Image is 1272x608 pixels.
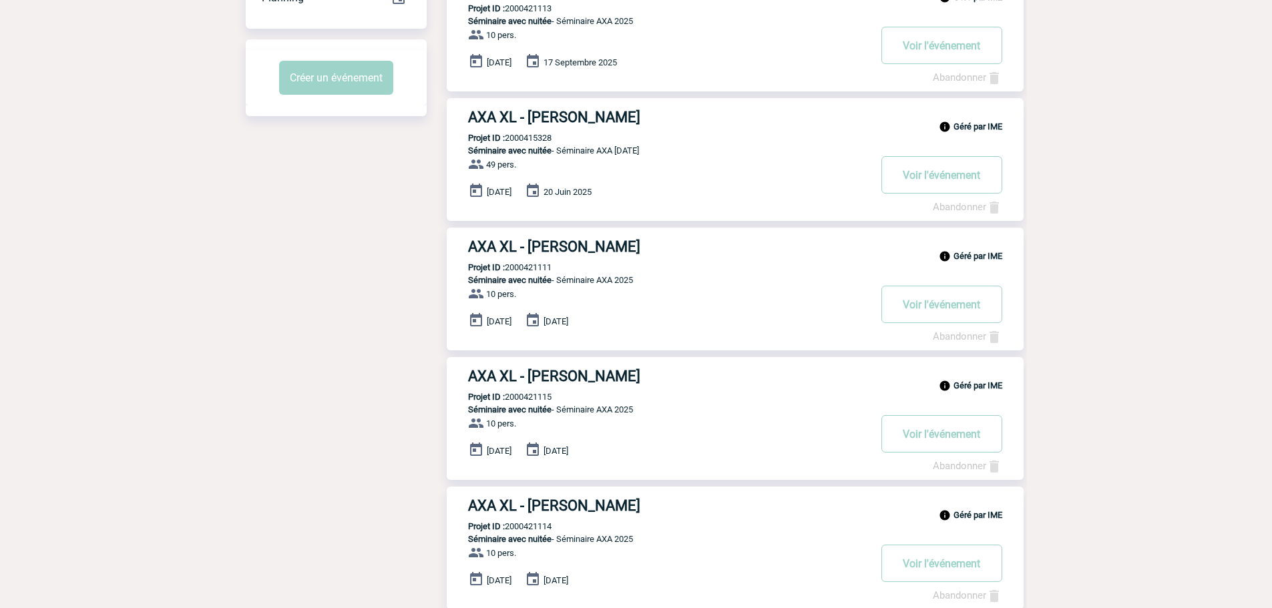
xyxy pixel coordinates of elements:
a: AXA XL - [PERSON_NAME] [447,497,1024,514]
b: Projet ID : [468,3,505,13]
img: info_black_24dp.svg [939,250,951,262]
a: Abandonner [933,589,1002,601]
h3: AXA XL - [PERSON_NAME] [468,109,869,125]
b: Projet ID : [468,392,505,402]
p: 2000421115 [447,392,552,402]
b: Projet ID : [468,133,505,143]
b: Géré par IME [953,251,1002,261]
img: info_black_24dp.svg [939,509,951,521]
button: Créer un événement [279,61,393,95]
span: [DATE] [487,57,511,67]
span: 20 Juin 2025 [544,187,592,197]
a: AXA XL - [PERSON_NAME] [447,109,1024,125]
span: [DATE] [487,575,511,585]
b: Géré par IME [953,380,1002,390]
p: 2000415328 [447,133,552,143]
span: [DATE] [544,575,568,585]
span: 49 pers. [486,160,516,170]
span: 10 pers. [486,30,516,40]
span: [DATE] [544,446,568,456]
span: [DATE] [487,446,511,456]
p: - Séminaire AXA 2025 [447,404,869,414]
span: 10 pers. [486,418,516,428]
span: 10 pers. [486,289,516,299]
b: Géré par IME [953,510,1002,520]
button: Voir l'événement [881,545,1002,582]
span: 10 pers. [486,548,516,558]
span: Séminaire avec nuitée [468,404,552,414]
b: Projet ID : [468,262,505,272]
a: Abandonner [933,71,1002,83]
button: Voir l'événement [881,27,1002,64]
button: Voir l'événement [881,415,1002,452]
p: - Séminaire AXA 2025 [447,275,869,285]
span: Séminaire avec nuitée [468,534,552,544]
a: Abandonner [933,460,1002,472]
span: [DATE] [544,316,568,326]
button: Voir l'événement [881,286,1002,323]
p: - Séminaire AXA 2025 [447,534,869,544]
a: AXA XL - [PERSON_NAME] [447,368,1024,384]
a: Abandonner [933,201,1002,213]
button: Voir l'événement [881,156,1002,194]
h3: AXA XL - [PERSON_NAME] [468,368,869,384]
span: Séminaire avec nuitée [468,145,552,156]
b: Géré par IME [953,121,1002,131]
p: 2000421114 [447,521,552,531]
p: 2000421113 [447,3,552,13]
p: - Séminaire AXA [DATE] [447,145,869,156]
b: Projet ID : [468,521,505,531]
span: 17 Septembre 2025 [544,57,617,67]
span: [DATE] [487,187,511,197]
img: info_black_24dp.svg [939,121,951,133]
span: Séminaire avec nuitée [468,275,552,285]
p: - Séminaire AXA 2025 [447,16,869,26]
a: Abandonner [933,330,1002,342]
img: info_black_24dp.svg [939,380,951,392]
h3: AXA XL - [PERSON_NAME] [468,497,869,514]
h3: AXA XL - [PERSON_NAME] [468,238,869,255]
span: [DATE] [487,316,511,326]
a: AXA XL - [PERSON_NAME] [447,238,1024,255]
p: 2000421111 [447,262,552,272]
span: Séminaire avec nuitée [468,16,552,26]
